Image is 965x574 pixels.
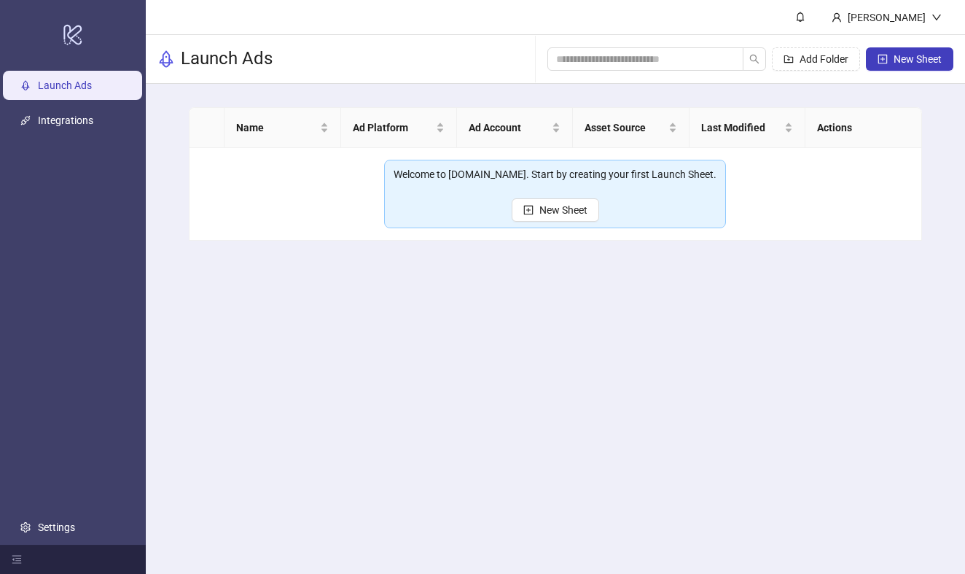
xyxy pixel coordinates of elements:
[573,108,689,148] th: Asset Source
[12,554,22,565] span: menu-fold
[772,47,860,71] button: Add Folder
[38,521,75,533] a: Settings
[832,12,842,23] span: user
[539,204,587,216] span: New Sheet
[181,47,273,71] h3: Launch Ads
[749,54,759,64] span: search
[457,108,573,148] th: Ad Account
[236,120,316,136] span: Name
[842,9,931,26] div: [PERSON_NAME]
[784,54,794,64] span: folder-add
[931,12,942,23] span: down
[523,205,534,215] span: plus-square
[394,166,716,182] div: Welcome to [DOMAIN_NAME]. Start by creating your first Launch Sheet.
[512,198,599,222] button: New Sheet
[38,115,93,126] a: Integrations
[795,12,805,22] span: bell
[353,120,433,136] span: Ad Platform
[341,108,457,148] th: Ad Platform
[157,50,175,68] span: rocket
[689,108,805,148] th: Last Modified
[38,79,92,91] a: Launch Ads
[224,108,340,148] th: Name
[701,120,781,136] span: Last Modified
[585,120,665,136] span: Asset Source
[800,53,848,65] span: Add Folder
[805,108,921,148] th: Actions
[866,47,953,71] button: New Sheet
[469,120,549,136] span: Ad Account
[878,54,888,64] span: plus-square
[894,53,942,65] span: New Sheet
